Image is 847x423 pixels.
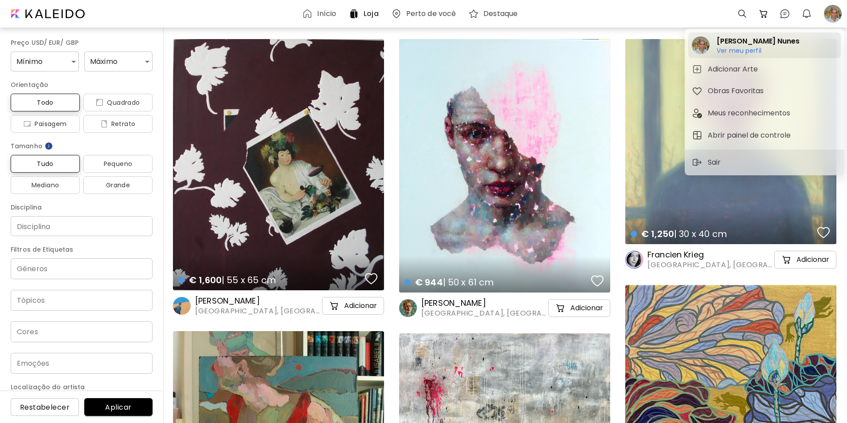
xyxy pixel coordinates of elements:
[708,86,766,96] h5: Obras Favoritas
[688,104,841,122] button: tabMeus reconhecimentos
[688,154,727,171] button: sign-outSair
[688,82,841,100] button: tabObras Favoritas
[717,47,799,55] h6: Ver meu perfil
[688,60,841,78] button: tabAdicionar Arte
[692,64,702,75] img: tab
[692,130,702,141] img: tab
[708,108,793,119] h5: Meus reconhecimentos
[708,157,724,168] p: Sair
[692,157,702,168] img: sign-out
[708,64,761,75] h5: Adicionar Arte
[717,36,799,47] h2: [PERSON_NAME] Nunes
[692,108,702,119] img: tab
[692,86,702,96] img: tab
[688,127,841,144] button: tabAbrir painel de controle
[708,130,793,141] h5: Abrir painel de controle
